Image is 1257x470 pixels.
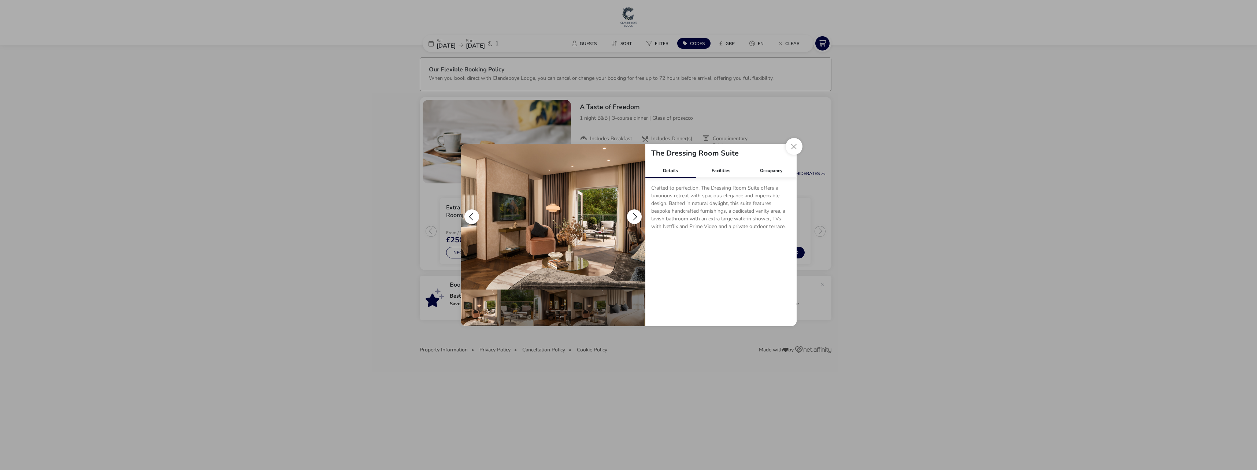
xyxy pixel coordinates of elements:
[461,144,797,326] div: details
[696,163,746,178] div: Facilities
[645,150,745,157] h2: The Dressing Room Suite
[786,138,802,155] button: Close dialog
[461,144,645,290] img: 924038294406c2d5d628f0a27d7738130d7fc690d95b0939ba3b875654863eef
[645,163,696,178] div: Details
[651,184,791,233] p: Crafted to perfection. The Dressing Room Suite offers a luxurious retreat with spacious elegance ...
[746,163,797,178] div: Occupancy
